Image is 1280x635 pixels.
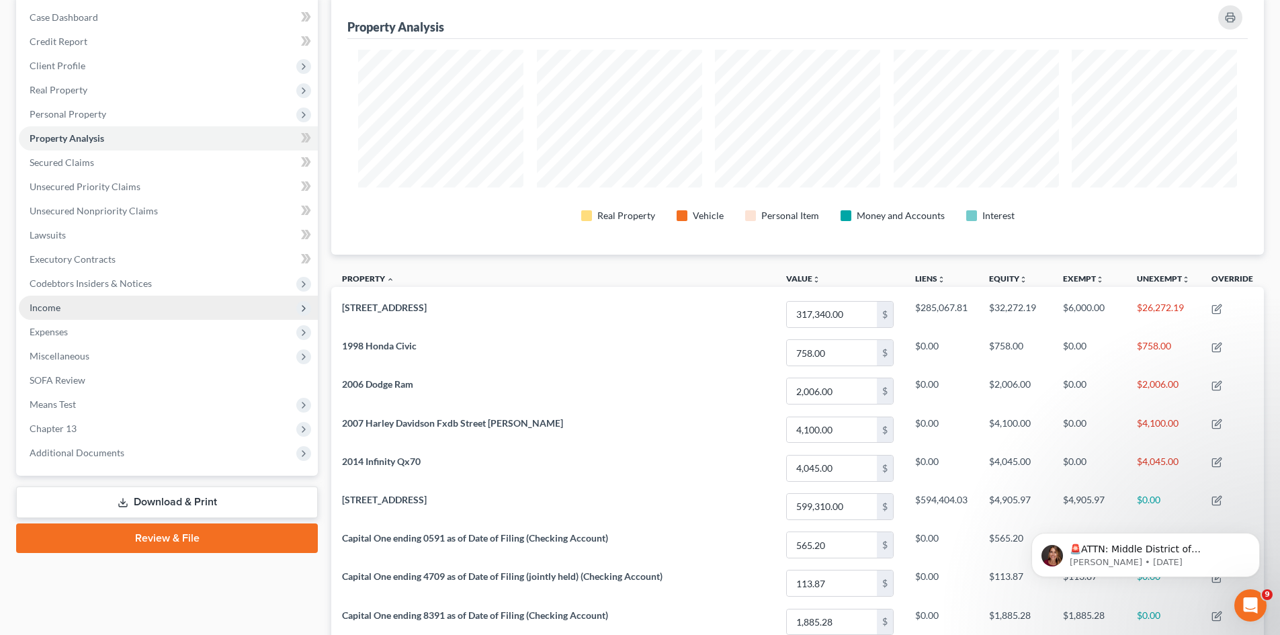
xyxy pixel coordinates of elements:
[1063,273,1104,284] a: Exemptunfold_more
[1262,589,1273,600] span: 9
[30,132,104,144] span: Property Analysis
[1234,589,1267,622] iframe: Intercom live chat
[30,157,94,168] span: Secured Claims
[877,340,893,366] div: $
[1182,276,1190,284] i: unfold_more
[978,372,1052,411] td: $2,006.00
[30,84,87,95] span: Real Property
[787,456,877,481] input: 0.00
[19,30,318,54] a: Credit Report
[30,108,106,120] span: Personal Property
[787,532,877,558] input: 0.00
[30,302,60,313] span: Income
[904,411,978,449] td: $0.00
[19,175,318,199] a: Unsecured Priority Claims
[342,273,394,284] a: Property expand_less
[787,378,877,404] input: 0.00
[904,334,978,372] td: $0.00
[978,525,1052,564] td: $565.20
[342,494,427,505] span: [STREET_ADDRESS]
[978,564,1052,603] td: $113.87
[1052,334,1126,372] td: $0.00
[1052,487,1126,525] td: $4,905.97
[19,151,318,175] a: Secured Claims
[30,36,87,47] span: Credit Report
[787,340,877,366] input: 0.00
[937,276,945,284] i: unfold_more
[1126,334,1201,372] td: $758.00
[30,447,124,458] span: Additional Documents
[1019,276,1027,284] i: unfold_more
[342,340,417,351] span: 1998 Honda Civic
[812,276,820,284] i: unfold_more
[915,273,945,284] a: Liensunfold_more
[1052,411,1126,449] td: $0.00
[30,423,77,434] span: Chapter 13
[877,609,893,635] div: $
[19,368,318,392] a: SOFA Review
[877,302,893,327] div: $
[904,487,978,525] td: $594,404.03
[30,278,152,289] span: Codebtors Insiders & Notices
[877,378,893,404] div: $
[693,209,724,222] div: Vehicle
[30,326,68,337] span: Expenses
[1096,276,1104,284] i: unfold_more
[30,398,76,410] span: Means Test
[877,532,893,558] div: $
[19,223,318,247] a: Lawsuits
[904,525,978,564] td: $0.00
[19,247,318,271] a: Executory Contracts
[1126,487,1201,525] td: $0.00
[1052,449,1126,487] td: $0.00
[787,570,877,596] input: 0.00
[30,374,85,386] span: SOFA Review
[1126,295,1201,333] td: $26,272.19
[342,417,563,429] span: 2007 Harley Davidson Fxdb Street [PERSON_NAME]
[1052,295,1126,333] td: $6,000.00
[877,456,893,481] div: $
[978,295,1052,333] td: $32,272.19
[30,11,98,23] span: Case Dashboard
[787,302,877,327] input: 0.00
[978,411,1052,449] td: $4,100.00
[982,209,1015,222] div: Interest
[30,253,116,265] span: Executory Contracts
[342,532,608,544] span: Capital One ending 0591 as of Date of Filing (Checking Account)
[904,372,978,411] td: $0.00
[1011,505,1280,599] iframe: Intercom notifications message
[342,302,427,313] span: [STREET_ADDRESS]
[989,273,1027,284] a: Equityunfold_more
[30,205,158,216] span: Unsecured Nonpriority Claims
[342,609,608,621] span: Capital One ending 8391 as of Date of Filing (Checking Account)
[1126,372,1201,411] td: $2,006.00
[787,609,877,635] input: 0.00
[1126,411,1201,449] td: $4,100.00
[786,273,820,284] a: Valueunfold_more
[877,570,893,596] div: $
[978,449,1052,487] td: $4,045.00
[342,570,663,582] span: Capital One ending 4709 as of Date of Filing (jointly held) (Checking Account)
[19,126,318,151] a: Property Analysis
[386,276,394,284] i: expand_less
[347,19,444,35] div: Property Analysis
[30,181,140,192] span: Unsecured Priority Claims
[19,5,318,30] a: Case Dashboard
[904,564,978,603] td: $0.00
[1052,372,1126,411] td: $0.00
[904,449,978,487] td: $0.00
[16,486,318,518] a: Download & Print
[1137,273,1190,284] a: Unexemptunfold_more
[978,334,1052,372] td: $758.00
[787,417,877,443] input: 0.00
[978,487,1052,525] td: $4,905.97
[16,523,318,553] a: Review & File
[787,494,877,519] input: 0.00
[1126,449,1201,487] td: $4,045.00
[761,209,819,222] div: Personal Item
[342,456,421,467] span: 2014 Infinity Qx70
